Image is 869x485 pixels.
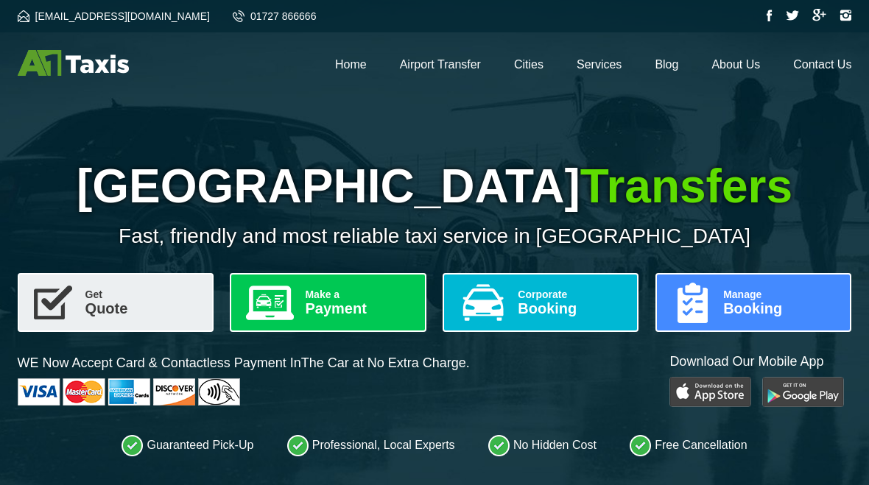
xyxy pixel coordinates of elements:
a: Contact Us [793,58,851,71]
li: Professional, Local Experts [287,434,455,456]
a: Airport Transfer [400,58,481,71]
h1: [GEOGRAPHIC_DATA] [18,159,852,213]
span: The Car at No Extra Charge. [301,355,470,370]
a: GetQuote [18,273,214,332]
a: Services [577,58,622,71]
a: Blog [655,58,678,71]
img: Instagram [840,10,851,21]
li: Free Cancellation [630,434,747,456]
p: WE Now Accept Card & Contactless Payment In [18,354,470,372]
span: Manage [723,289,838,300]
span: Make a [305,289,412,300]
a: Make aPayment [230,273,426,332]
a: [EMAIL_ADDRESS][DOMAIN_NAME] [18,10,210,22]
img: Play Store [669,377,751,407]
span: Corporate [518,289,625,300]
img: A1 Taxis St Albans LTD [18,50,129,76]
a: 01727 866666 [233,10,317,22]
img: Google Play [762,377,844,407]
li: Guaranteed Pick-Up [122,434,253,456]
img: Twitter [786,10,799,21]
p: Download Our Mobile App [669,353,851,371]
span: Get [85,289,200,300]
a: Cities [514,58,543,71]
li: No Hidden Cost [488,434,597,456]
a: ManageBooking [655,273,851,332]
img: Cards [18,378,240,406]
a: About Us [711,58,760,71]
span: Transfers [580,160,792,213]
img: Google Plus [812,9,826,21]
a: Home [335,58,367,71]
a: CorporateBooking [443,273,638,332]
p: Fast, friendly and most reliable taxi service in [GEOGRAPHIC_DATA] [18,224,852,248]
img: Facebook [767,10,773,21]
